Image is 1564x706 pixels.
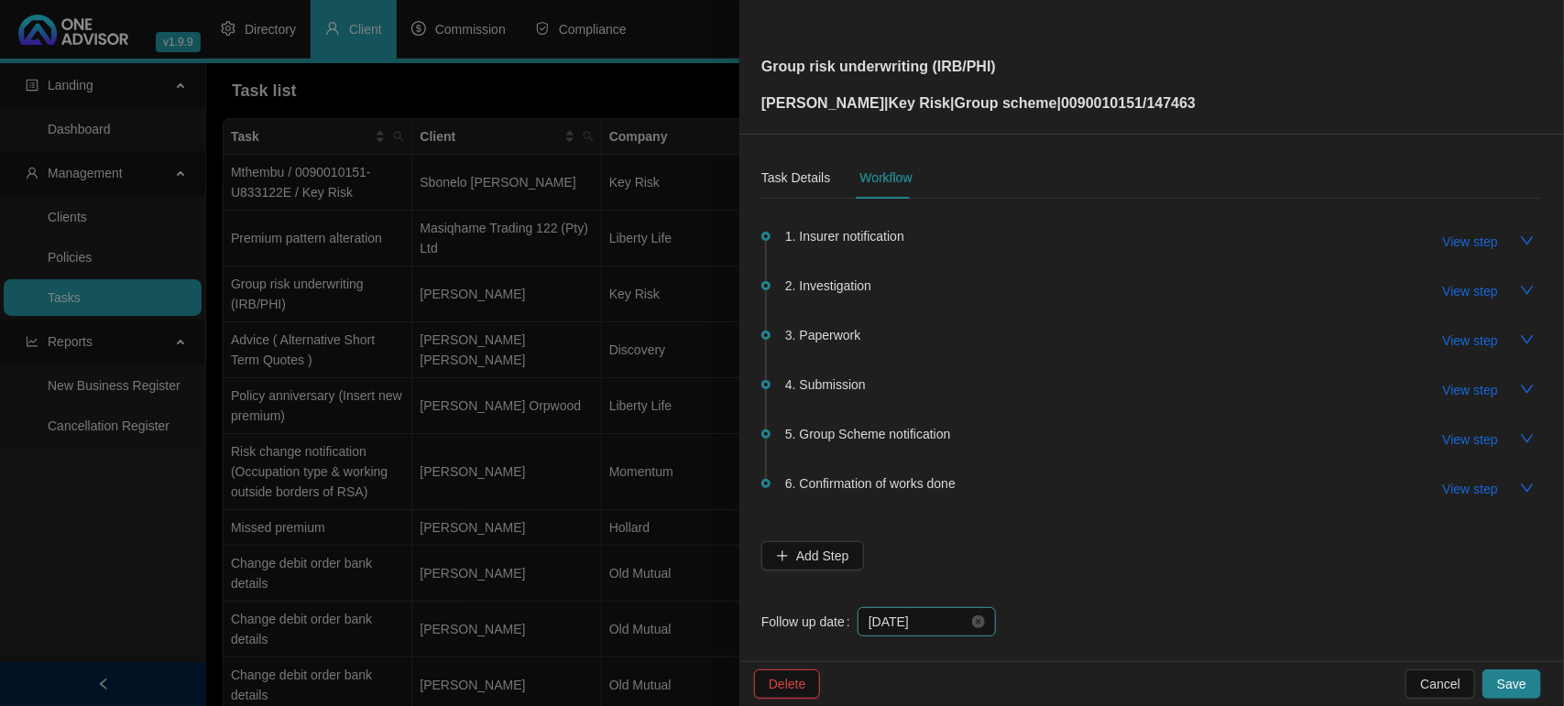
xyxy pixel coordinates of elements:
span: down [1520,431,1535,446]
input: Select date [869,612,968,632]
span: close-circle [972,615,985,628]
span: Key Risk [889,95,951,111]
span: Add Step [796,546,849,566]
p: Group risk underwriting (IRB/PHI) [761,56,1196,78]
span: plus [776,549,789,562]
span: View step [1443,232,1498,252]
span: down [1520,234,1535,248]
label: Follow up date [761,607,858,636]
span: 4. Submission [785,375,866,395]
div: Workflow [859,168,912,188]
button: Cancel [1405,669,1475,699]
span: 2. Investigation [785,276,871,296]
span: Cancel [1420,674,1460,694]
span: 1. Insurer notification [785,226,904,246]
button: View step [1428,425,1513,454]
span: Delete [769,674,805,694]
div: Task Details [761,168,830,188]
span: View step [1443,429,1498,450]
span: View step [1443,281,1498,301]
span: 6. Confirmation of works done [785,473,956,494]
button: View step [1428,326,1513,355]
span: Save [1497,674,1526,694]
p: [PERSON_NAME] | | | 0090010151/147463 [761,92,1196,114]
button: View step [1428,227,1513,256]
span: View step [1443,479,1498,499]
span: View step [1443,380,1498,400]
span: 5. Group Scheme notification [785,424,951,444]
span: down [1520,481,1535,495]
button: View step [1428,277,1513,306]
span: 3. Paperwork [785,325,860,345]
button: Add Step [761,541,864,570]
button: View step [1428,375,1513,405]
span: Group scheme [955,95,1057,111]
span: down [1520,283,1535,298]
span: View step [1443,331,1498,351]
span: down [1520,332,1535,347]
span: down [1520,382,1535,396]
button: View step [1428,474,1513,504]
button: Delete [754,669,820,699]
button: Save [1482,669,1541,699]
